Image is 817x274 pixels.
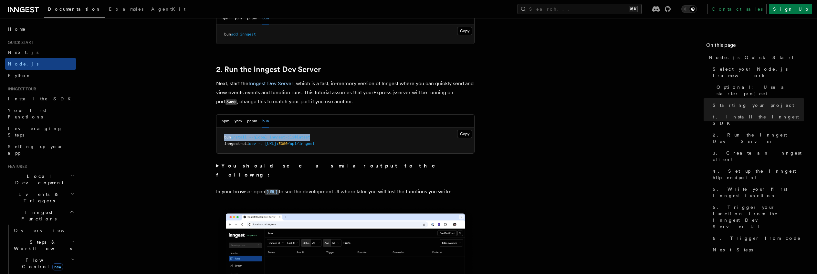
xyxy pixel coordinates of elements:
span: 1. Install the Inngest SDK [713,114,804,127]
span: Your first Functions [8,108,46,119]
span: Inngest Functions [5,209,70,222]
span: Optional: Use a starter project [717,84,804,97]
span: Install the SDK [8,96,75,101]
span: Features [5,164,27,169]
span: Next Steps [713,247,753,253]
button: Copy [457,130,472,138]
button: Toggle dark mode [681,5,697,13]
a: 4. Set up the Inngest http endpoint [710,165,804,183]
span: Select your Node.js framework [713,66,804,79]
button: Flow Controlnew [11,254,76,272]
a: Starting your project [710,99,804,111]
span: Starting your project [713,102,794,108]
span: 5. Trigger your function from the Inngest Dev Server UI [713,204,804,230]
a: Setting up your app [5,141,76,159]
a: Documentation [44,2,105,18]
span: 6. Trigger from code [713,235,801,241]
button: yarn [235,115,242,128]
span: 5. Write your first Inngest function [713,186,804,199]
span: Quick start [5,40,33,45]
span: inngest-cli@latest [269,135,310,139]
span: inngest-cli [224,141,249,146]
a: 1. Install the Inngest SDK [710,111,804,129]
code: [URL] [265,189,279,195]
a: Next.js [5,46,76,58]
a: 2. Run the Inngest Dev Server [710,129,804,147]
a: Inngest Dev Server [248,80,293,86]
span: new [52,263,63,270]
span: 3000 [278,141,288,146]
span: Leveraging Steps [8,126,62,137]
span: Events & Triggers [5,191,70,204]
a: Examples [105,2,147,17]
span: Next.js [8,50,38,55]
a: Node.js [5,58,76,70]
span: 4. Set up the Inngest http endpoint [713,168,804,181]
span: bun [224,32,231,36]
button: pnpm [247,115,257,128]
button: Copy [457,27,472,35]
a: Contact sales [707,4,767,14]
span: Local Development [5,173,70,186]
a: AgentKit [147,2,189,17]
span: Node.js Quick Start [709,54,793,61]
a: Leveraging Steps [5,123,76,141]
span: [URL]: [265,141,278,146]
a: Next Steps [710,244,804,256]
span: Home [8,26,26,32]
button: Events & Triggers [5,188,76,207]
strong: You should see a similar output to the following: [216,163,445,178]
button: Inngest Functions [5,207,76,225]
span: /api/inngest [288,141,315,146]
span: install [231,135,247,139]
a: Select your Node.js framework [710,63,804,81]
a: Overview [11,225,76,236]
span: AgentKit [151,6,185,12]
span: Steps & Workflows [11,239,72,252]
span: add [231,32,238,36]
span: -u [258,141,263,146]
a: Sign Up [769,4,812,14]
span: Examples [109,6,143,12]
p: Next, start the , which is a fast, in-memory version of Inngest where you can quickly send and vi... [216,79,475,107]
a: Node.js Quick Start [706,52,804,63]
a: [URL] [265,188,279,195]
a: Optional: Use a starter project [714,81,804,99]
span: 3. Create an Inngest client [713,150,804,163]
a: 6. Trigger from code [710,232,804,244]
kbd: ⌘K [629,6,638,12]
span: Node.js [8,61,38,66]
span: Python [8,73,31,78]
button: npm [222,115,229,128]
span: Overview [14,228,80,233]
p: In your browser open to see the development UI where later you will test the functions you write: [216,187,475,197]
button: bun [262,115,269,128]
a: Your first Functions [5,105,76,123]
a: 5. Write your first Inngest function [710,183,804,201]
button: Search...⌘K [518,4,642,14]
span: dev [249,141,256,146]
span: bun [224,135,231,139]
a: 3. Create an Inngest client [710,147,804,165]
h4: On this page [706,41,804,52]
span: --global [249,135,267,139]
a: 5. Trigger your function from the Inngest Dev Server UI [710,201,804,232]
span: Setting up your app [8,144,63,156]
a: Python [5,70,76,81]
summary: You should see a similar output to the following: [216,161,475,179]
span: Flow Control [11,257,71,270]
span: Inngest tour [5,86,36,92]
span: inngest [240,32,256,36]
span: Documentation [48,6,101,12]
span: 2. Run the Inngest Dev Server [713,132,804,145]
a: 2. Run the Inngest Dev Server [216,65,321,74]
a: Install the SDK [5,93,76,105]
a: Home [5,23,76,35]
button: Steps & Workflows [11,236,76,254]
code: 3000 [225,99,237,105]
button: Local Development [5,170,76,188]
